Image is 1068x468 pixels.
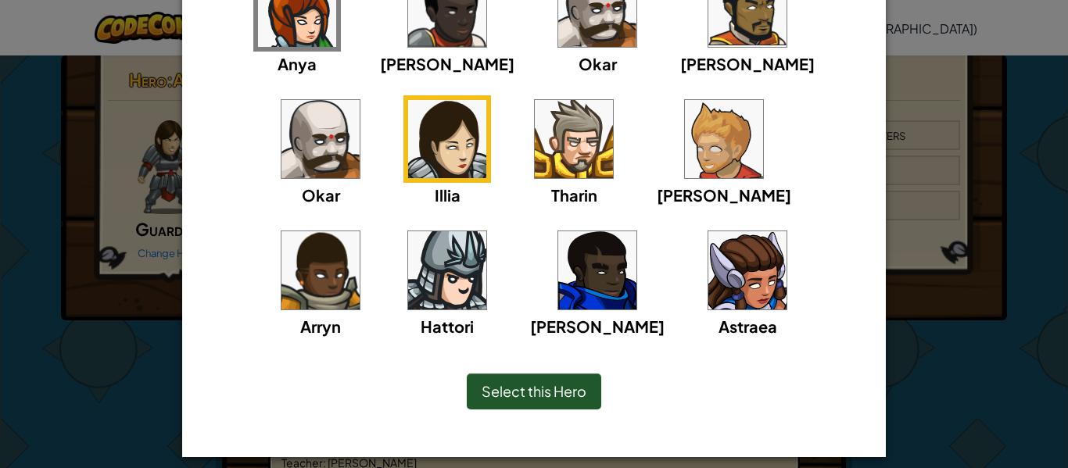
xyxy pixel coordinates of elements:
img: portrait.png [558,231,636,309]
img: portrait.png [535,100,613,178]
span: [PERSON_NAME] [380,54,514,73]
img: portrait.png [281,100,360,178]
span: [PERSON_NAME] [657,185,791,205]
img: portrait.png [408,100,486,178]
span: Select this Hero [482,382,586,400]
span: Arryn [300,316,341,336]
img: portrait.png [708,231,787,309]
span: [PERSON_NAME] [680,54,815,73]
span: Astraea [719,316,777,336]
img: portrait.png [281,231,360,309]
img: portrait.png [685,100,763,178]
span: [PERSON_NAME] [530,316,665,336]
span: Illia [435,185,461,205]
span: Tharin [551,185,597,205]
img: portrait.png [408,231,486,309]
span: Anya [278,54,317,73]
span: Hattori [421,316,474,336]
span: Okar [302,185,340,205]
span: Okar [579,54,617,73]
